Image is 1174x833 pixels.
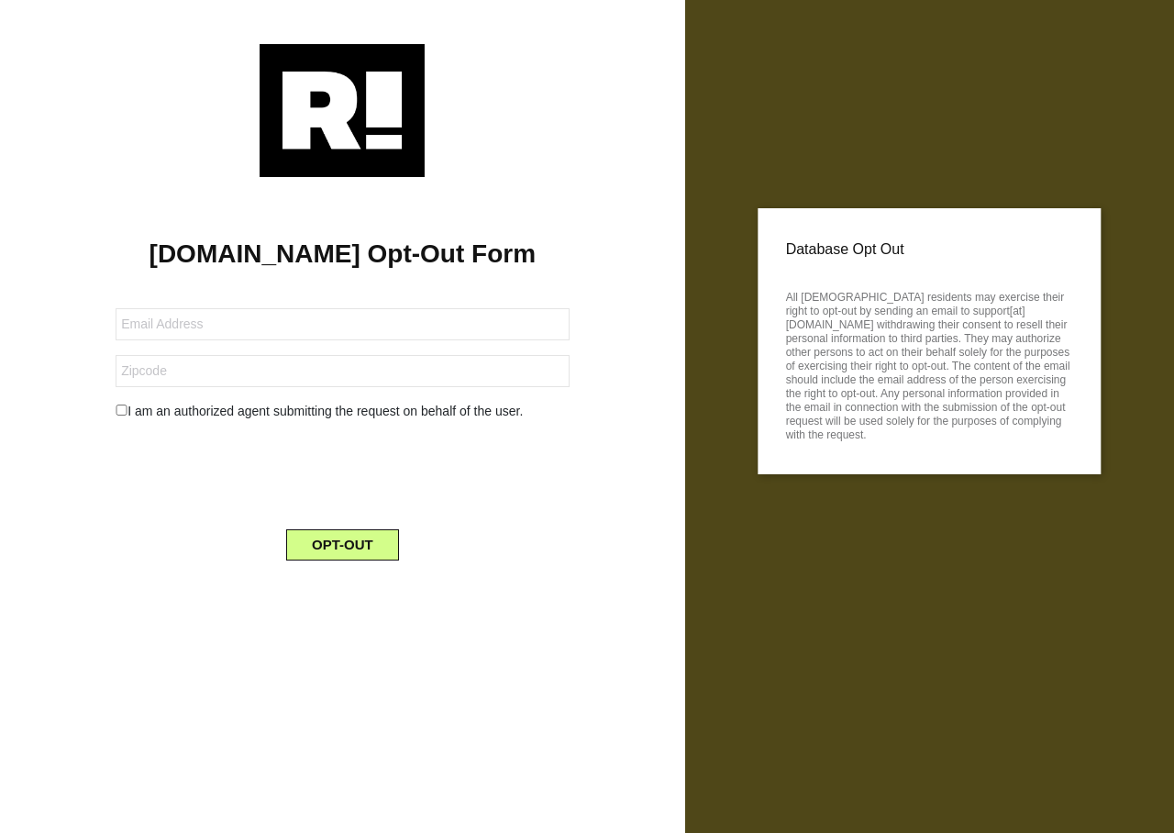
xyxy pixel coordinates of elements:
[102,402,582,421] div: I am an authorized agent submitting the request on behalf of the user.
[286,529,399,561] button: OPT-OUT
[786,285,1073,442] p: All [DEMOGRAPHIC_DATA] residents may exercise their right to opt-out by sending an email to suppo...
[786,236,1073,263] p: Database Opt Out
[116,355,569,387] input: Zipcode
[28,239,658,270] h1: [DOMAIN_NAME] Opt-Out Form
[203,436,482,507] iframe: reCAPTCHA
[260,44,425,177] img: Retention.com
[116,308,569,340] input: Email Address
